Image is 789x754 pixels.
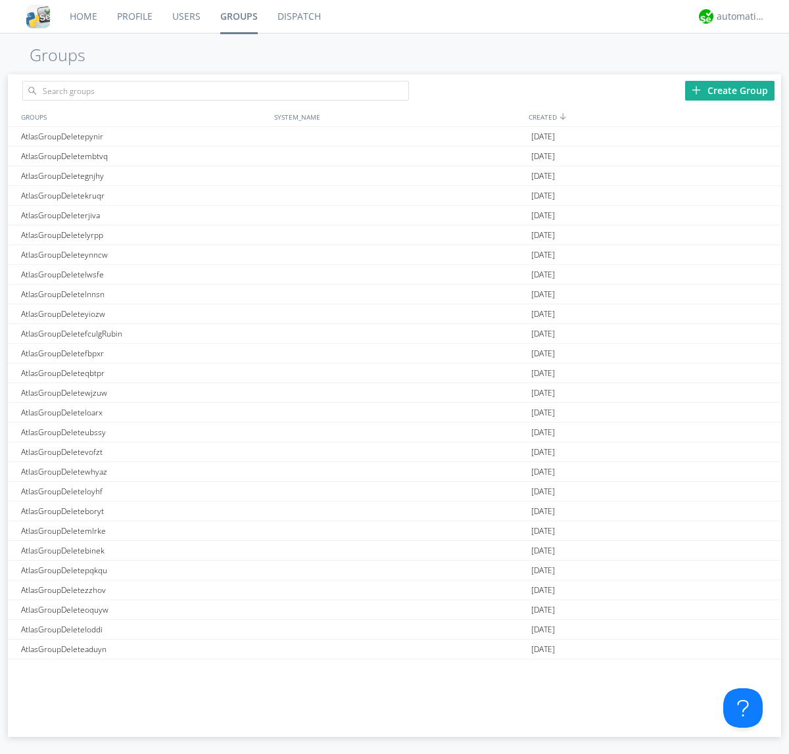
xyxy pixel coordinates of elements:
[8,304,781,324] a: AtlasGroupDeleteyiozw[DATE]
[8,620,781,640] a: AtlasGroupDeleteloddi[DATE]
[531,442,555,462] span: [DATE]
[531,245,555,265] span: [DATE]
[8,166,781,186] a: AtlasGroupDeletegnjhy[DATE]
[531,147,555,166] span: [DATE]
[8,442,781,462] a: AtlasGroupDeletevofzt[DATE]
[18,265,271,284] div: AtlasGroupDeletelwsfe
[531,521,555,541] span: [DATE]
[18,383,271,402] div: AtlasGroupDeletewjzuw
[8,206,781,225] a: AtlasGroupDeleterjiva[DATE]
[8,462,781,482] a: AtlasGroupDeletewhyaz[DATE]
[8,225,781,245] a: AtlasGroupDeletelyrpp[DATE]
[18,324,271,343] div: AtlasGroupDeletefculgRubin
[717,10,766,23] div: automation+atlas
[18,206,271,225] div: AtlasGroupDeleterjiva
[723,688,763,728] iframe: Toggle Customer Support
[531,225,555,245] span: [DATE]
[8,285,781,304] a: AtlasGroupDeletelnnsn[DATE]
[18,344,271,363] div: AtlasGroupDeletefbpxr
[8,580,781,600] a: AtlasGroupDeletezzhov[DATE]
[8,423,781,442] a: AtlasGroupDeleteubssy[DATE]
[18,561,271,580] div: AtlasGroupDeletepqkqu
[18,147,271,166] div: AtlasGroupDeletembtvq
[8,640,781,659] a: AtlasGroupDeleteaduyn[DATE]
[531,620,555,640] span: [DATE]
[18,285,271,304] div: AtlasGroupDeletelnnsn
[8,245,781,265] a: AtlasGroupDeleteynncw[DATE]
[18,225,271,245] div: AtlasGroupDeletelyrpp
[531,482,555,502] span: [DATE]
[271,107,525,126] div: SYSTEM_NAME
[8,659,781,679] a: [PERSON_NAME][DATE]
[531,206,555,225] span: [DATE]
[699,9,713,24] img: d2d01cd9b4174d08988066c6d424eccd
[18,304,271,323] div: AtlasGroupDeleteyiozw
[531,403,555,423] span: [DATE]
[18,580,271,600] div: AtlasGroupDeletezzhov
[18,521,271,540] div: AtlasGroupDeletemlrke
[531,502,555,521] span: [DATE]
[18,541,271,560] div: AtlasGroupDeletebinek
[8,521,781,541] a: AtlasGroupDeletemlrke[DATE]
[18,127,271,146] div: AtlasGroupDeletepynir
[8,383,781,403] a: AtlasGroupDeletewjzuw[DATE]
[8,600,781,620] a: AtlasGroupDeleteoquyw[DATE]
[531,265,555,285] span: [DATE]
[685,81,775,101] div: Create Group
[692,85,701,95] img: plus.svg
[8,541,781,561] a: AtlasGroupDeletebinek[DATE]
[8,344,781,364] a: AtlasGroupDeletefbpxr[DATE]
[531,561,555,580] span: [DATE]
[18,442,271,461] div: AtlasGroupDeletevofzt
[531,659,555,679] span: [DATE]
[18,659,271,678] div: [PERSON_NAME]
[18,502,271,521] div: AtlasGroupDeleteboryt
[18,640,271,659] div: AtlasGroupDeleteaduyn
[18,620,271,639] div: AtlasGroupDeleteloddi
[8,482,781,502] a: AtlasGroupDeleteloyhf[DATE]
[531,324,555,344] span: [DATE]
[18,482,271,501] div: AtlasGroupDeleteloyhf
[18,166,271,185] div: AtlasGroupDeletegnjhy
[18,600,271,619] div: AtlasGroupDeleteoquyw
[531,344,555,364] span: [DATE]
[531,186,555,206] span: [DATE]
[8,502,781,521] a: AtlasGroupDeleteboryt[DATE]
[18,245,271,264] div: AtlasGroupDeleteynncw
[8,364,781,383] a: AtlasGroupDeleteqbtpr[DATE]
[26,5,50,28] img: cddb5a64eb264b2086981ab96f4c1ba7
[525,107,781,126] div: CREATED
[8,403,781,423] a: AtlasGroupDeleteloarx[DATE]
[531,580,555,600] span: [DATE]
[531,127,555,147] span: [DATE]
[531,383,555,403] span: [DATE]
[531,166,555,186] span: [DATE]
[531,640,555,659] span: [DATE]
[18,403,271,422] div: AtlasGroupDeleteloarx
[8,561,781,580] a: AtlasGroupDeletepqkqu[DATE]
[18,364,271,383] div: AtlasGroupDeleteqbtpr
[8,324,781,344] a: AtlasGroupDeletefculgRubin[DATE]
[8,265,781,285] a: AtlasGroupDeletelwsfe[DATE]
[8,147,781,166] a: AtlasGroupDeletembtvq[DATE]
[8,127,781,147] a: AtlasGroupDeletepynir[DATE]
[531,462,555,482] span: [DATE]
[531,304,555,324] span: [DATE]
[18,423,271,442] div: AtlasGroupDeleteubssy
[531,541,555,561] span: [DATE]
[531,600,555,620] span: [DATE]
[18,186,271,205] div: AtlasGroupDeletekruqr
[531,423,555,442] span: [DATE]
[8,186,781,206] a: AtlasGroupDeletekruqr[DATE]
[18,107,268,126] div: GROUPS
[22,81,409,101] input: Search groups
[531,364,555,383] span: [DATE]
[531,285,555,304] span: [DATE]
[18,462,271,481] div: AtlasGroupDeletewhyaz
